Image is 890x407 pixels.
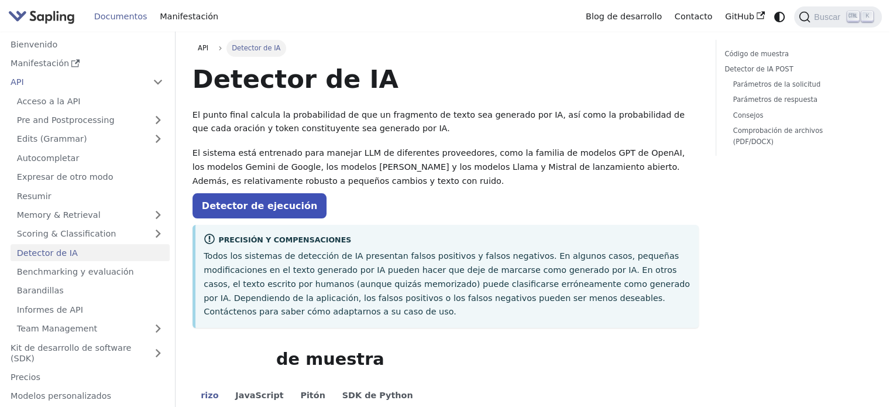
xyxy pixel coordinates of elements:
a: Precios [4,369,170,386]
button: Buscar (Comando+K) [794,6,881,28]
font: Detector de IA POST [724,65,793,73]
a: Documentos [88,8,153,26]
a: GitHub [719,8,771,26]
font: Contacto [675,12,713,21]
font: Barandillas [17,286,64,295]
a: Bienvenido [4,36,170,53]
a: Autocompletar [11,149,170,166]
a: Manifestación [4,55,170,72]
font: Kit de desarrollo de software (SDK) [11,343,131,363]
a: Contacto [668,8,719,26]
a: Detector de IA POST [724,64,869,75]
font: Detector de ejecución [202,200,318,211]
font: Manifestación [160,12,218,21]
a: Consejos [733,110,865,121]
font: SDK de Python [342,391,413,400]
a: Acceso a la API [11,93,170,110]
a: Manifestación [153,8,225,26]
font: Benchmarking y evaluación [17,267,134,276]
font: Informes de API [17,305,83,314]
a: Blog de desarrollo [579,8,668,26]
nav: Pan rallado [193,40,699,56]
kbd: K [861,11,873,22]
font: Todos los sistemas de detección de IA presentan falsos positivos y falsos negativos. En algunos c... [204,251,690,316]
font: Precios [11,372,40,382]
a: Detector de ejecución [193,193,327,218]
font: de muestra [276,349,384,369]
font: Resumir [17,191,51,201]
font: Comprobación de archivos (PDF/DOCX) [733,126,823,146]
font: Modelos personalizados [11,391,111,401]
a: Team Management [11,320,170,337]
font: El punto final calcula la probabilidad de que un fragmento de texto sea generado por IA, así como... [193,110,685,134]
font: Código de muestra [724,50,789,58]
font: Pitón [300,391,325,400]
a: Sapling.ai [8,8,79,25]
a: Parámetros de la solicitud [733,79,865,90]
font: Detector de IA [232,44,280,52]
a: Benchmarking y evaluación [11,264,170,281]
font: Parámetros de respuesta [733,95,817,104]
a: Código de muestra [724,49,869,60]
a: Kit de desarrollo de software (SDK) [4,339,146,367]
a: Comprobación de archivos (PDF/DOCX) [733,125,865,148]
font: Bienvenido [11,40,57,49]
a: Parámetros de respuesta [733,94,865,105]
a: API [193,40,214,56]
font: Documentos [94,12,147,21]
img: Sapling.ai [8,8,75,25]
a: Edits (Grammar) [11,131,170,148]
font: Consejos [733,111,764,119]
font: Precisión y compensaciones [218,235,351,244]
font: El sistema está entrenado para manejar LLM de diferentes proveedores, como la familia de modelos ... [193,148,685,186]
font: Autocompletar [17,153,80,163]
font: API [198,44,208,52]
font: Blog de desarrollo [586,12,662,21]
a: Pre and Postprocessing [11,112,170,129]
button: Contraer la categoría 'API' de la barra lateral [146,74,170,91]
font: API [11,77,24,87]
font: Expresar de otro modo [17,172,114,182]
font: Buscar [814,12,840,22]
button: Cambiar entre modo oscuro y claro (actualmente modo sistema) [771,8,788,25]
font: JavaScript [235,391,283,400]
a: Scoring & Classification [11,225,170,242]
font: GitHub [725,12,754,21]
font: Parámetros de la solicitud [733,80,820,88]
font: Detector de IA [193,64,398,94]
a: Memory & Retrieval [11,207,170,224]
a: Expresar de otro modo [11,169,170,186]
a: Resumir [11,187,170,204]
a: Modelos personalizados [4,388,170,405]
font: Detector de IA [17,248,78,258]
a: API [4,74,146,91]
a: Barandillas [11,282,170,299]
font: rizo [201,391,218,400]
font: Manifestación [11,59,69,68]
a: Detector de IA [11,244,170,261]
a: Informes de API [11,301,170,318]
button: Expandir la categoría de la barra lateral 'SDK' [146,339,170,367]
font: Acceso a la API [17,97,81,106]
